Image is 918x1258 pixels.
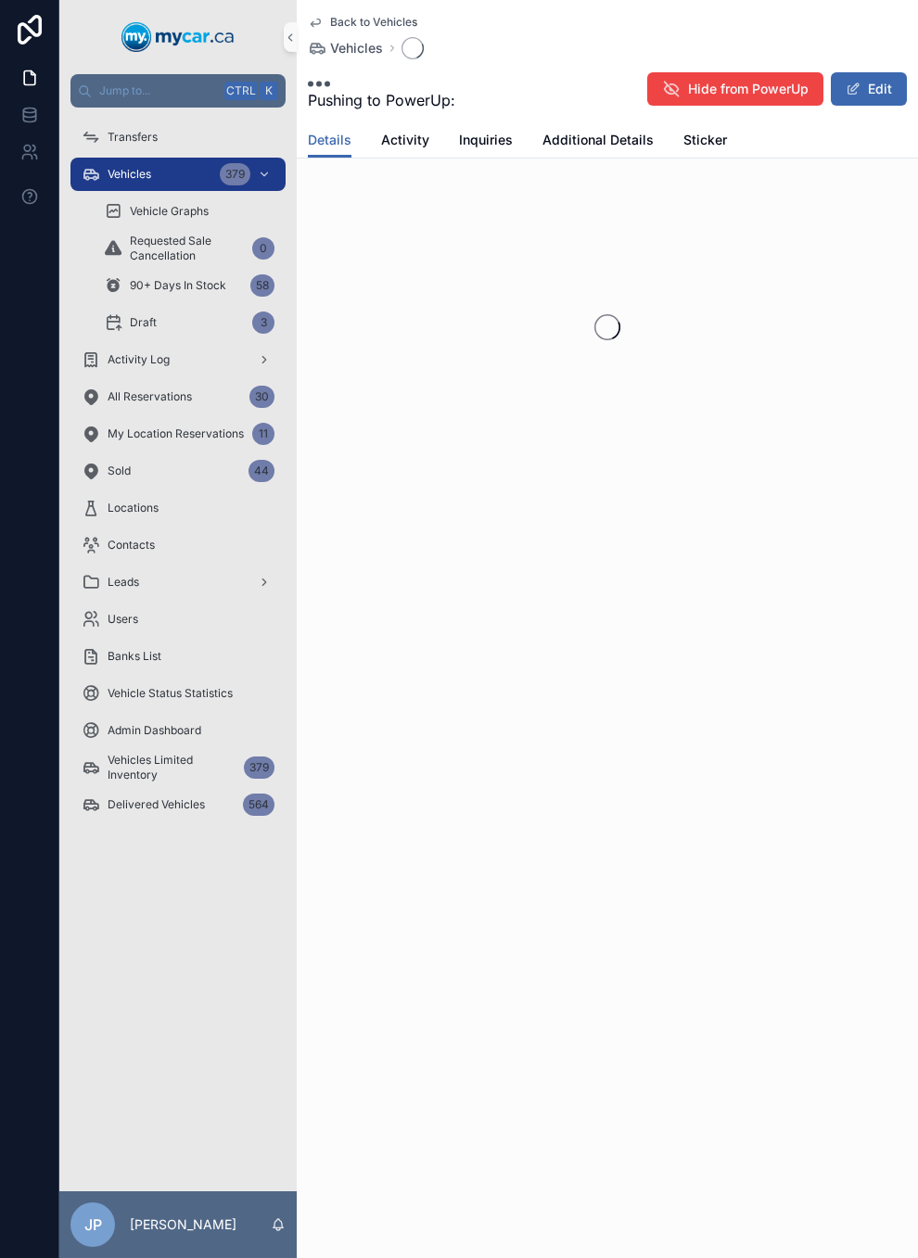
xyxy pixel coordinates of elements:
a: Leads [70,565,286,599]
div: 58 [250,274,274,297]
span: Admin Dashboard [108,723,201,738]
a: Delivered Vehicles564 [70,788,286,821]
a: Inquiries [459,123,513,160]
a: Vehicles379 [70,158,286,191]
span: Contacts [108,538,155,553]
img: App logo [121,22,235,52]
a: Activity [381,123,429,160]
a: Details [308,123,351,159]
span: JP [84,1214,102,1236]
a: Vehicles Limited Inventory379 [70,751,286,784]
span: Leads [108,575,139,590]
span: Vehicles Limited Inventory [108,753,236,782]
a: Sold44 [70,454,286,488]
span: Ctrl [224,82,258,100]
span: Delivered Vehicles [108,797,205,812]
span: K [261,83,276,98]
a: Vehicle Status Statistics [70,677,286,710]
a: Sticker [683,123,727,160]
a: Transfers [70,121,286,154]
div: 3 [252,311,274,334]
a: Locations [70,491,286,525]
span: Sold [108,464,131,478]
span: Transfers [108,130,158,145]
span: Locations [108,501,159,515]
button: Edit [831,72,907,106]
span: Vehicles [108,167,151,182]
span: Details [308,131,351,149]
a: Back to Vehicles [308,15,417,30]
span: Activity Log [108,352,170,367]
a: Draft3 [93,306,286,339]
div: scrollable content [59,108,297,845]
a: 90+ Days In Stock58 [93,269,286,302]
div: 30 [249,386,274,408]
a: Additional Details [542,123,654,160]
a: All Reservations30 [70,380,286,413]
a: Contacts [70,528,286,562]
span: Vehicles [330,39,383,57]
a: My Location Reservations11 [70,417,286,451]
span: Back to Vehicles [330,15,417,30]
span: Vehicle Status Statistics [108,686,233,701]
a: Vehicles [308,39,383,57]
p: [PERSON_NAME] [130,1215,236,1234]
span: Additional Details [542,131,654,149]
button: Hide from PowerUp [647,72,823,106]
div: 564 [243,794,274,816]
a: Vehicle Graphs [93,195,286,228]
span: Banks List [108,649,161,664]
div: 379 [244,756,274,779]
span: Draft [130,315,157,330]
span: My Location Reservations [108,426,244,441]
span: Requested Sale Cancellation [130,234,245,263]
span: Sticker [683,131,727,149]
span: Pushing to PowerUp: [308,89,455,111]
span: Inquiries [459,131,513,149]
span: All Reservations [108,389,192,404]
div: 0 [252,237,274,260]
span: Vehicle Graphs [130,204,209,219]
a: Banks List [70,640,286,673]
div: 379 [220,163,250,185]
a: Requested Sale Cancellation0 [93,232,286,265]
span: Jump to... [99,83,217,98]
button: Jump to...CtrlK [70,74,286,108]
span: Activity [381,131,429,149]
div: 11 [252,423,274,445]
span: Users [108,612,138,627]
span: Hide from PowerUp [688,80,809,98]
div: 44 [249,460,274,482]
a: Activity Log [70,343,286,376]
span: 90+ Days In Stock [130,278,226,293]
a: Users [70,603,286,636]
a: Admin Dashboard [70,714,286,747]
